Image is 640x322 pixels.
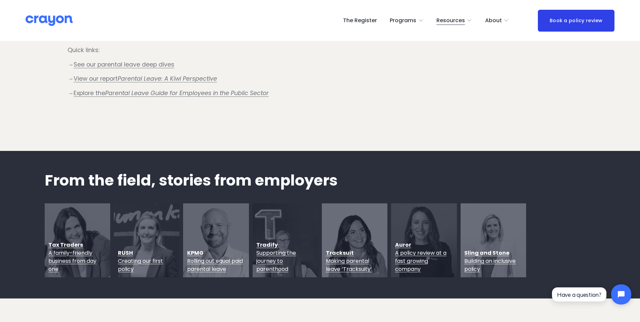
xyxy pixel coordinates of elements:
[105,89,269,97] em: Parental Leave Guide for Employees in the Public Sector
[74,61,174,69] a: See our parental leave deep dives
[395,241,411,249] a: Auror
[118,249,133,257] a: RUSH
[395,249,446,273] a: A policy review at a fast growing company
[256,241,296,273] a: TradifySupporting the journey to parenthood
[256,241,278,249] strong: Tradify
[48,241,83,249] a: Tax Traders
[436,16,465,26] span: Resources
[326,257,372,273] a: Making parental leave ‘Tracksuity’
[538,10,614,32] a: Book a policy review
[68,75,74,83] span: →
[26,15,73,27] img: Crayon
[464,249,516,273] a: Sling and StoneBuilding an inclusive policy
[68,61,74,69] span: →
[326,249,354,257] a: Tracksuit
[390,16,416,26] span: Programs
[485,15,509,26] a: folder dropdown
[464,249,509,257] strong: Sling and Stone
[390,15,424,26] a: folder dropdown
[48,249,96,273] a: A family-friendly business from day one
[118,75,217,83] em: Parental Leave: A Kiwi Perspective
[74,75,217,83] span: View our report
[45,172,596,189] h2: From the field, stories from employers
[68,46,99,54] span: Quick links:
[436,15,472,26] a: folder dropdown
[68,89,74,97] span: →
[464,257,516,273] span: Building an inclusive policy
[187,249,243,273] a: KPMGRolling out equal paid parental leave
[74,89,269,97] a: Explore theParental Leave Guide for Employees in the Public Sector
[343,15,377,26] a: The Register
[118,257,163,273] a: Creating our first policy
[74,89,269,97] span: Explore the
[485,16,502,26] span: About
[74,75,217,83] a: View our reportParental Leave: A Kiwi Perspective
[546,279,637,310] iframe: Tidio Chat
[187,249,204,257] strong: KPMG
